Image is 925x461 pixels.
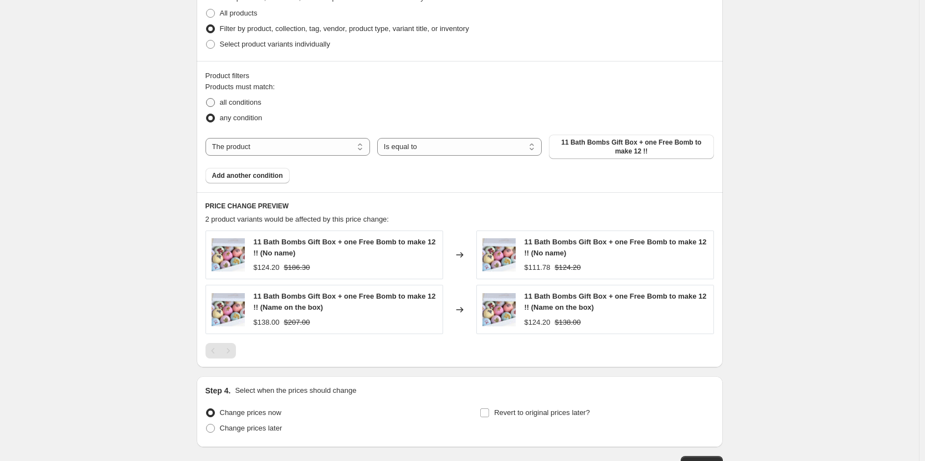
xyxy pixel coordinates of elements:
strike: $138.00 [555,317,581,328]
img: 120AyaWindcopycorp-white_80x.jpg [212,238,245,272]
h6: PRICE CHANGE PREVIEW [205,202,714,211]
span: Change prices later [220,424,282,432]
strike: $207.00 [284,317,310,328]
nav: Pagination [205,343,236,358]
span: 2 product variants would be affected by this price change: [205,215,389,223]
span: Add another condition [212,171,283,180]
div: $124.20 [254,262,280,273]
span: 11 Bath Bombs Gift Box + one Free Bomb to make 12 !! (Name on the box) [254,292,436,311]
span: Select product variants individually [220,40,330,48]
strike: $186.30 [284,262,310,273]
p: Select when the prices should change [235,385,356,396]
div: $124.20 [525,317,551,328]
span: Products must match: [205,83,275,91]
span: 11 Bath Bombs Gift Box + one Free Bomb to make 12 !! (No name) [254,238,436,257]
span: 11 Bath Bombs Gift Box + one Free Bomb to make 12 !! (Name on the box) [525,292,707,311]
span: any condition [220,114,263,122]
span: Change prices now [220,408,281,417]
span: Revert to original prices later? [494,408,590,417]
div: $138.00 [254,317,280,328]
button: 11 Bath Bombs Gift Box + one Free Bomb to make 12 !! [549,135,713,159]
img: 120AyaWindcopycorp-white_80x.jpg [482,293,516,326]
strike: $124.20 [555,262,581,273]
img: 120AyaWindcopycorp-white_80x.jpg [482,238,516,272]
div: Product filters [205,70,714,81]
span: Filter by product, collection, tag, vendor, product type, variant title, or inventory [220,24,469,33]
span: all conditions [220,98,261,106]
img: 120AyaWindcopycorp-white_80x.jpg [212,293,245,326]
h2: Step 4. [205,385,231,396]
span: All products [220,9,258,17]
button: Add another condition [205,168,290,183]
span: 11 Bath Bombs Gift Box + one Free Bomb to make 12 !! (No name) [525,238,707,257]
div: $111.78 [525,262,551,273]
span: 11 Bath Bombs Gift Box + one Free Bomb to make 12 !! [556,138,707,156]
